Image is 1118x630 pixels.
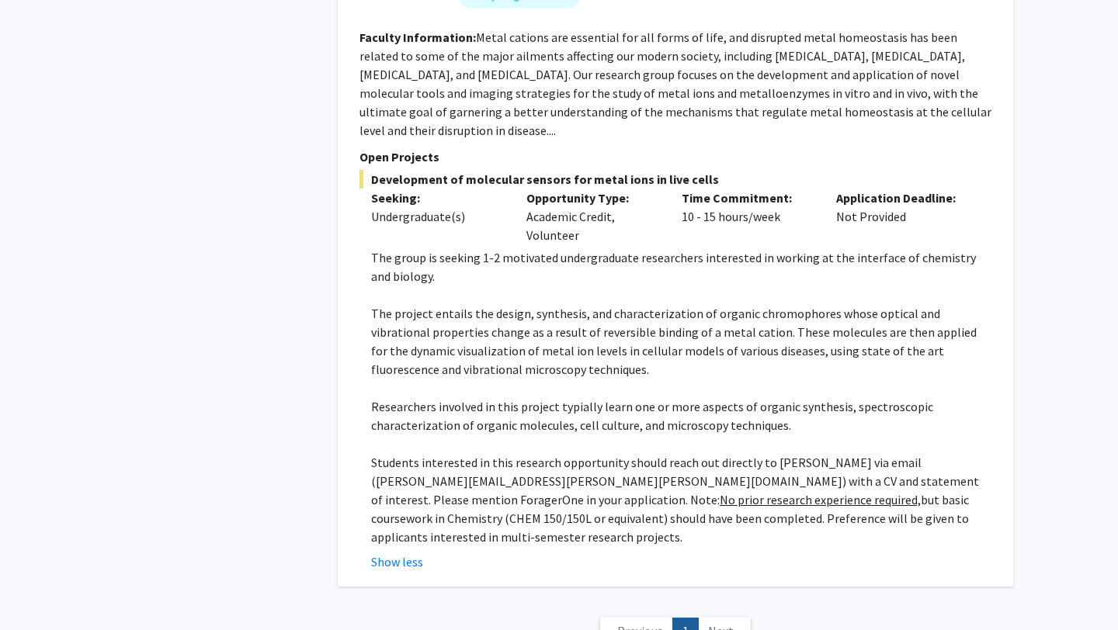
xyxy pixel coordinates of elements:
[825,189,980,244] div: Not Provided
[371,552,423,571] button: Show less
[836,189,968,207] p: Application Deadline:
[371,453,991,546] p: Students interested in this research opportunity should reach out directly to [PERSON_NAME] via e...
[359,29,476,45] b: Faculty Information:
[682,189,814,207] p: Time Commitment:
[359,147,991,166] p: Open Projects
[12,560,66,618] iframe: Chat
[371,397,991,434] p: Researchers involved in this project typially learn one or more aspects of organic synthesis, spe...
[359,29,991,138] fg-read-more: Metal cations are essential for all forms of life, and disrupted metal homeostasis has been relat...
[371,248,991,286] p: The group is seeking 1-2 motivated undergraduate researchers interested in working at the interfa...
[515,189,670,244] div: Academic Credit, Volunteer
[371,189,503,207] p: Seeking:
[371,207,503,226] div: Undergraduate(s)
[526,189,658,207] p: Opportunity Type:
[670,189,825,244] div: 10 - 15 hours/week
[371,304,991,379] p: The project entails the design, synthesis, and characterization of organic chromophores whose opt...
[720,492,921,507] u: No prior research experience required,
[359,170,991,189] span: Development of molecular sensors for metal ions in live cells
